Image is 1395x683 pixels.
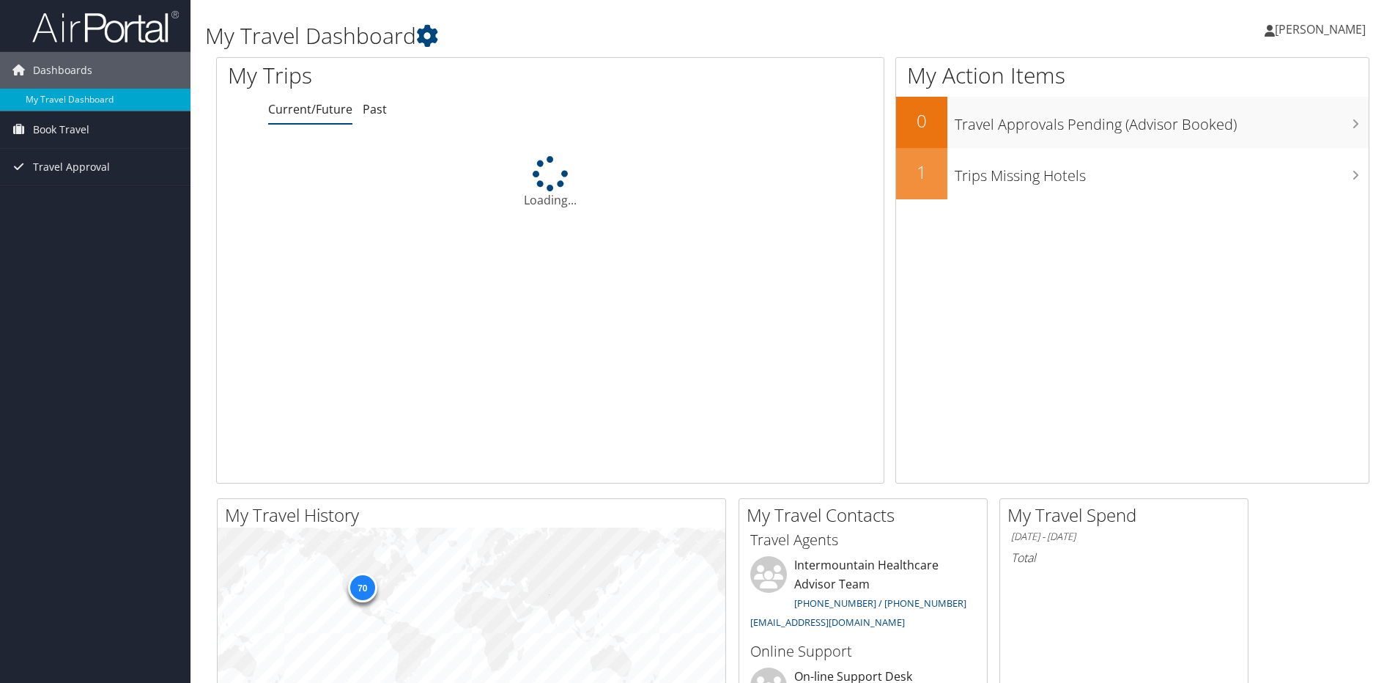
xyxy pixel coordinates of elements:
h6: Total [1011,550,1237,566]
h2: 0 [896,108,947,133]
a: 1Trips Missing Hotels [896,148,1369,199]
a: [PERSON_NAME] [1265,7,1380,51]
span: Dashboards [33,52,92,89]
span: [PERSON_NAME] [1275,21,1366,37]
h3: Travel Agents [750,530,976,550]
a: 0Travel Approvals Pending (Advisor Booked) [896,97,1369,148]
h1: My Travel Dashboard [205,21,988,51]
a: Current/Future [268,101,352,117]
h1: My Trips [228,60,595,91]
h3: Travel Approvals Pending (Advisor Booked) [955,107,1369,135]
h1: My Action Items [896,60,1369,91]
a: Past [363,101,387,117]
img: airportal-logo.png [32,10,179,44]
h2: My Travel Contacts [747,503,987,528]
span: Travel Approval [33,149,110,185]
h2: My Travel Spend [1007,503,1248,528]
div: Loading... [217,156,884,209]
h3: Online Support [750,641,976,662]
a: [EMAIL_ADDRESS][DOMAIN_NAME] [750,616,905,629]
h3: Trips Missing Hotels [955,158,1369,186]
h6: [DATE] - [DATE] [1011,530,1237,544]
div: 70 [347,573,377,602]
h2: My Travel History [225,503,725,528]
h2: 1 [896,160,947,185]
span: Book Travel [33,111,89,148]
li: Intermountain Healthcare Advisor Team [743,556,983,635]
a: [PHONE_NUMBER] / [PHONE_NUMBER] [794,597,966,610]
